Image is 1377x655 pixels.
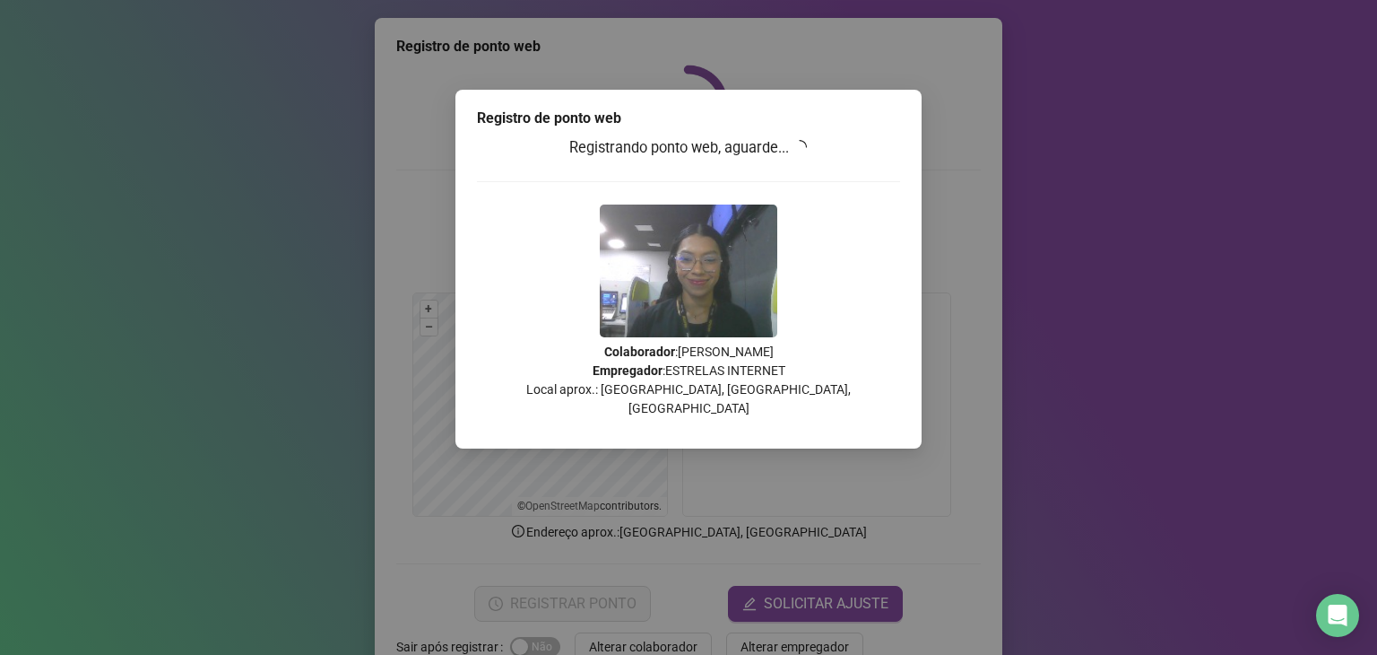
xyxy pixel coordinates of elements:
span: loading [792,139,809,155]
strong: Colaborador [604,345,675,359]
h3: Registrando ponto web, aguarde... [477,136,900,160]
div: Registro de ponto web [477,108,900,129]
p: : [PERSON_NAME] : ESTRELAS INTERNET Local aprox.: [GEOGRAPHIC_DATA], [GEOGRAPHIC_DATA], [GEOGRAPH... [477,343,900,418]
div: Open Intercom Messenger [1316,594,1359,637]
img: 9k= [600,205,777,337]
strong: Empregador [593,363,663,378]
